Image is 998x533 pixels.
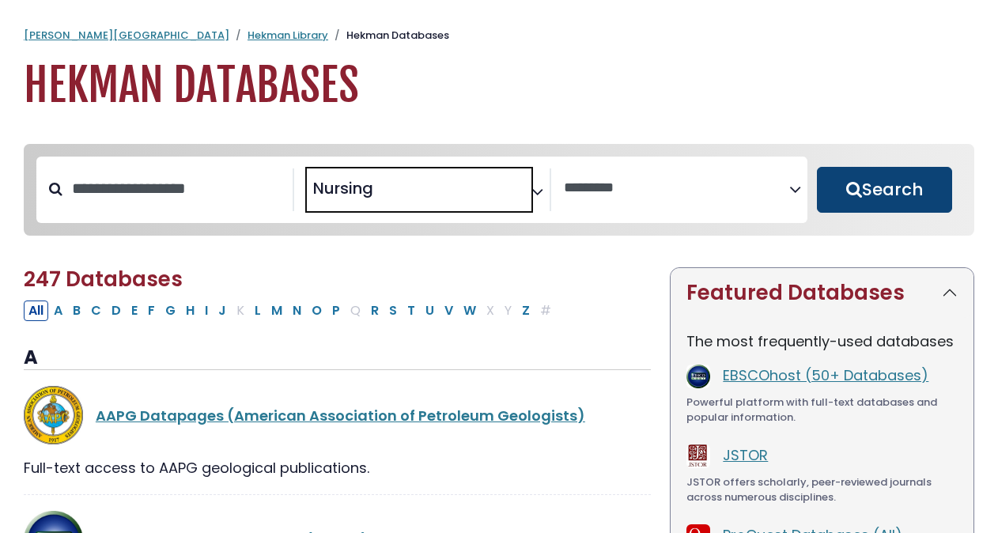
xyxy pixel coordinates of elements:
[267,301,287,321] button: Filter Results M
[24,144,974,236] nav: Search filters
[307,301,327,321] button: Filter Results O
[421,301,439,321] button: Filter Results U
[686,395,958,425] div: Powerful platform with full-text databases and popular information.
[327,301,345,321] button: Filter Results P
[214,301,231,321] button: Filter Results J
[24,59,974,112] h1: Hekman Databases
[440,301,458,321] button: Filter Results V
[161,301,180,321] button: Filter Results G
[24,265,183,293] span: 247 Databases
[686,331,958,352] p: The most frequently-used databases
[376,185,387,202] textarea: Search
[181,301,199,321] button: Filter Results H
[723,445,768,465] a: JSTOR
[96,406,585,425] a: AAPG Datapages (American Association of Petroleum Geologists)
[24,301,48,321] button: All
[384,301,402,321] button: Filter Results S
[307,176,373,200] li: Nursing
[86,301,106,321] button: Filter Results C
[671,268,973,318] button: Featured Databases
[564,180,789,197] textarea: Search
[817,167,952,213] button: Submit for Search Results
[723,365,928,385] a: EBSCOhost (50+ Databases)
[313,176,373,200] span: Nursing
[366,301,384,321] button: Filter Results R
[248,28,328,43] a: Hekman Library
[24,28,229,43] a: [PERSON_NAME][GEOGRAPHIC_DATA]
[459,301,481,321] button: Filter Results W
[24,346,651,370] h3: A
[24,28,974,43] nav: breadcrumb
[288,301,306,321] button: Filter Results N
[107,301,126,321] button: Filter Results D
[24,457,651,478] div: Full-text access to AAPG geological publications.
[68,301,85,321] button: Filter Results B
[127,301,142,321] button: Filter Results E
[49,301,67,321] button: Filter Results A
[200,301,213,321] button: Filter Results I
[62,176,293,202] input: Search database by title or keyword
[328,28,449,43] li: Hekman Databases
[403,301,420,321] button: Filter Results T
[24,300,558,319] div: Alpha-list to filter by first letter of database name
[250,301,266,321] button: Filter Results L
[143,301,160,321] button: Filter Results F
[517,301,535,321] button: Filter Results Z
[686,474,958,505] div: JSTOR offers scholarly, peer-reviewed journals across numerous disciplines.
